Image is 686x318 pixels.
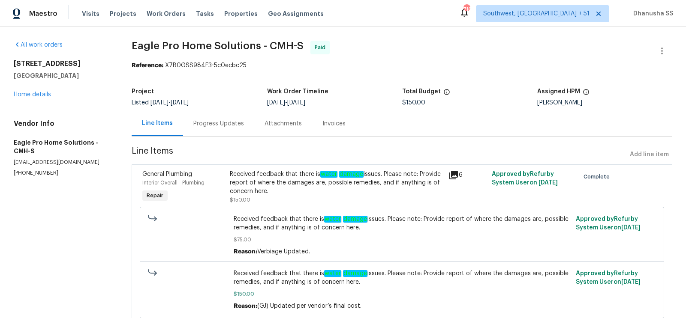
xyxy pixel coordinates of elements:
[234,235,571,244] span: $75.00
[324,216,341,223] em: water
[448,170,487,180] div: 6
[315,43,329,52] span: Paid
[234,290,571,298] span: $150.00
[29,9,57,18] span: Maestro
[576,216,641,231] span: Approved by Refurby System User on
[132,89,154,95] h5: Project
[150,100,168,106] span: [DATE]
[132,62,163,68] b: Reference:
[234,303,257,309] span: Reason:
[320,171,337,178] em: water
[463,5,469,14] div: 716
[576,270,641,285] span: Approved by Refurby System User on
[142,171,192,177] span: General Plumbing
[343,270,367,277] em: damage
[257,303,361,309] span: (GJ) Updated per vendor’s final cost.
[230,197,250,202] span: $150.00
[267,100,285,106] span: [DATE]
[14,92,51,98] a: Home details
[142,180,205,185] span: Interior Overall - Plumbing
[14,59,111,68] h2: [STREET_ADDRESS]
[142,119,173,128] div: Line Items
[234,269,571,286] span: Received feedback that there is issues. Please note: Provide report of where the damages are, pos...
[150,100,189,106] span: -
[267,100,305,106] span: -
[143,191,167,200] span: Repair
[265,119,302,128] div: Attachments
[110,9,136,18] span: Projects
[132,41,304,51] span: Eagle Pro Home Solutions - CMH-S
[14,71,111,80] h5: [GEOGRAPHIC_DATA]
[132,61,672,70] div: X7B0GSS984E3-5c0ecbc25
[14,159,111,166] p: [EMAIL_ADDRESS][DOMAIN_NAME]
[234,249,257,255] span: Reason:
[14,119,111,128] h4: Vendor Info
[193,119,244,128] div: Progress Updates
[584,172,613,181] span: Complete
[402,100,425,106] span: $150.00
[537,89,580,95] h5: Assigned HPM
[322,119,346,128] div: Invoices
[324,270,341,277] em: water
[343,216,367,223] em: damage
[287,100,305,106] span: [DATE]
[621,279,641,285] span: [DATE]
[267,89,328,95] h5: Work Order Timeline
[402,89,441,95] h5: Total Budget
[630,9,673,18] span: Dhanusha SS
[196,11,214,17] span: Tasks
[583,89,590,100] span: The hpm assigned to this work order.
[234,215,571,232] span: Received feedback that there is issues. Please note: Provide report of where the damages are, pos...
[339,171,364,178] em: damage
[483,9,590,18] span: Southwest, [GEOGRAPHIC_DATA] + 51
[230,170,443,196] div: Received feedback that there is issues. Please note: Provide report of where the damages are, pos...
[171,100,189,106] span: [DATE]
[492,171,558,186] span: Approved by Refurby System User on
[224,9,258,18] span: Properties
[14,42,63,48] a: All work orders
[539,180,558,186] span: [DATE]
[268,9,324,18] span: Geo Assignments
[257,249,310,255] span: Verbiage Updated.
[14,138,111,155] h5: Eagle Pro Home Solutions - CMH-S
[621,225,641,231] span: [DATE]
[132,147,626,163] span: Line Items
[14,169,111,177] p: [PHONE_NUMBER]
[147,9,186,18] span: Work Orders
[82,9,99,18] span: Visits
[537,100,672,106] div: [PERSON_NAME]
[132,100,189,106] span: Listed
[443,89,450,100] span: The total cost of line items that have been proposed by Opendoor. This sum includes line items th...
